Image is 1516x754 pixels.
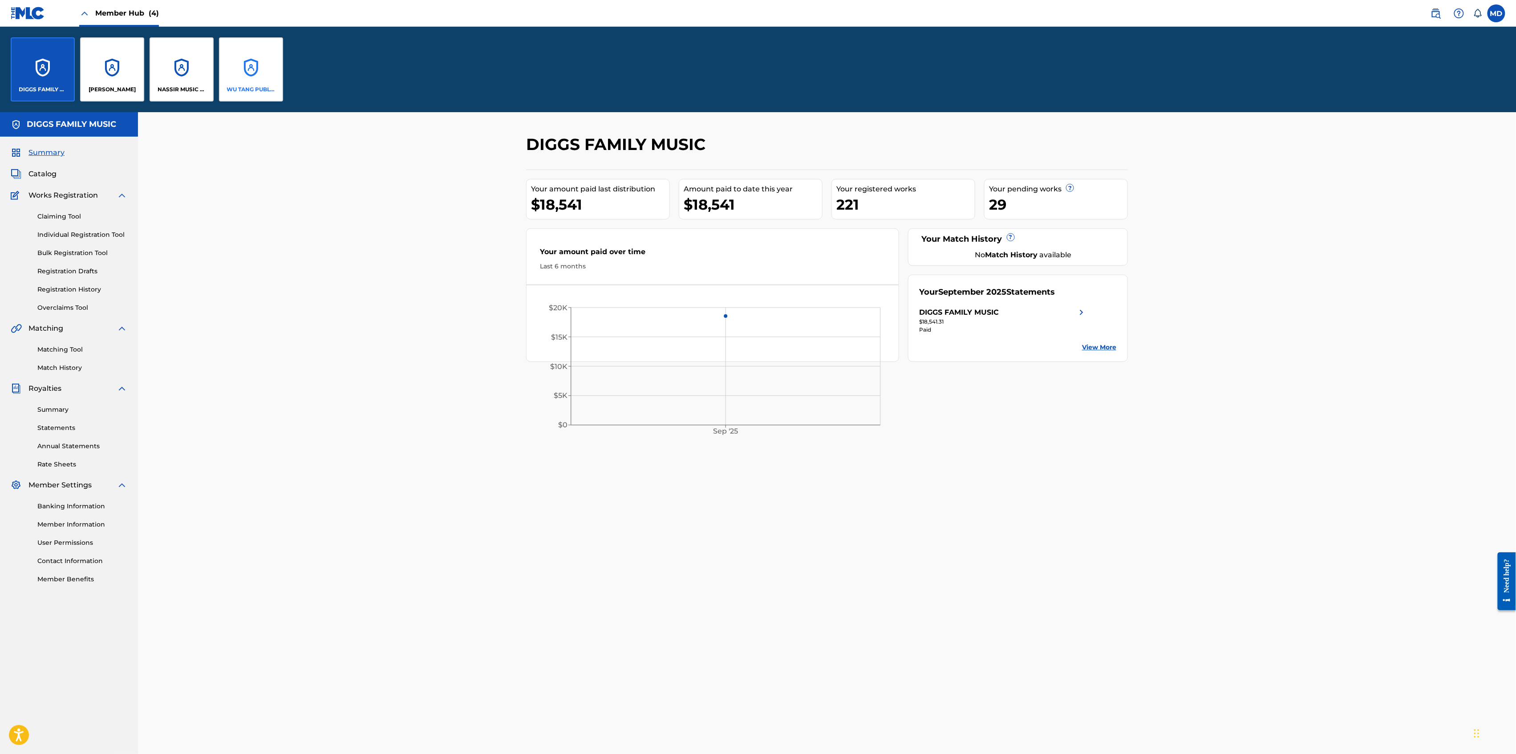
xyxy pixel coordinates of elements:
[836,195,975,215] div: 221
[713,427,738,435] tspan: Sep '25
[37,303,127,312] a: Overclaims Tool
[150,37,214,101] a: AccountsNASSIR MUSIC INC
[37,267,127,276] a: Registration Drafts
[37,212,127,221] a: Claiming Tool
[11,169,57,179] a: CatalogCatalog
[558,421,567,430] tspan: $0
[28,323,63,334] span: Matching
[684,184,822,195] div: Amount paid to date this year
[1082,343,1116,352] a: View More
[550,362,567,371] tspan: $10K
[1450,4,1468,22] div: Help
[920,307,999,318] div: DIGGS FAMILY MUSIC
[526,134,710,154] h2: DIGGS FAMILY MUSIC
[37,502,127,511] a: Banking Information
[11,147,65,158] a: SummarySummary
[79,8,90,19] img: Close
[95,8,159,18] span: Member Hub
[11,323,22,334] img: Matching
[149,9,159,17] span: (4)
[540,247,885,262] div: Your amount paid over time
[939,287,1007,297] span: September 2025
[11,147,21,158] img: Summary
[931,250,1117,260] div: No available
[1066,184,1074,191] span: ?
[11,169,21,179] img: Catalog
[37,405,127,414] a: Summary
[989,184,1127,195] div: Your pending works
[1454,8,1464,19] img: help
[19,85,67,93] p: DIGGS FAMILY MUSIC
[531,184,669,195] div: Your amount paid last distribution
[27,119,116,130] h5: DIGGS FAMILY MUSIC
[117,323,127,334] img: expand
[1076,307,1087,318] img: right chevron icon
[117,190,127,201] img: expand
[920,318,1087,326] div: $18,541.31
[37,538,127,547] a: User Permissions
[37,423,127,433] a: Statements
[37,575,127,584] a: Member Benefits
[540,262,885,271] div: Last 6 months
[11,190,22,201] img: Works Registration
[28,190,98,201] span: Works Registration
[80,37,144,101] a: Accounts[PERSON_NAME]
[1007,234,1014,241] span: ?
[920,307,1087,334] a: DIGGS FAMILY MUSICright chevron icon$18,541.31Paid
[1491,546,1516,617] iframe: Resource Center
[28,169,57,179] span: Catalog
[89,85,136,93] p: Mitchell Diggs
[985,251,1038,259] strong: Match History
[37,460,127,469] a: Rate Sheets
[117,383,127,394] img: expand
[11,7,45,20] img: MLC Logo
[28,383,61,394] span: Royalties
[37,230,127,239] a: Individual Registration Tool
[1473,9,1482,18] div: Notifications
[551,333,567,341] tspan: $15K
[531,195,669,215] div: $18,541
[11,119,21,130] img: Accounts
[37,345,127,354] a: Matching Tool
[554,392,567,400] tspan: $5K
[158,85,206,93] p: NASSIR MUSIC INC
[1471,711,1516,754] iframe: Chat Widget
[117,480,127,491] img: expand
[37,556,127,566] a: Contact Information
[684,195,822,215] div: $18,541
[549,304,567,312] tspan: $20K
[11,37,75,101] a: AccountsDIGGS FAMILY MUSIC
[989,195,1127,215] div: 29
[920,233,1117,245] div: Your Match History
[37,363,127,373] a: Match History
[11,383,21,394] img: Royalties
[37,520,127,529] a: Member Information
[920,286,1055,298] div: Your Statements
[1427,4,1445,22] a: Public Search
[219,37,283,101] a: AccountsWU TANG PUBLISHING INC
[28,480,92,491] span: Member Settings
[1431,8,1441,19] img: search
[37,285,127,294] a: Registration History
[1474,720,1480,747] div: Drag
[1488,4,1505,22] div: User Menu
[37,442,127,451] a: Annual Statements
[920,326,1087,334] div: Paid
[28,147,65,158] span: Summary
[836,184,975,195] div: Your registered works
[37,248,127,258] a: Bulk Registration Tool
[11,480,21,491] img: Member Settings
[227,85,276,93] p: WU TANG PUBLISHING INC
